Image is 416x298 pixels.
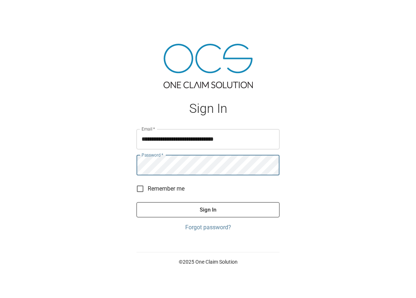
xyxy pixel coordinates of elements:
[136,202,279,217] button: Sign In
[136,223,279,232] a: Forgot password?
[148,184,185,193] span: Remember me
[136,258,279,265] p: © 2025 One Claim Solution
[142,126,155,132] label: Email
[9,4,38,19] img: ocs-logo-white-transparent.png
[136,101,279,116] h1: Sign In
[142,152,163,158] label: Password
[164,44,253,88] img: ocs-logo-tra.png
